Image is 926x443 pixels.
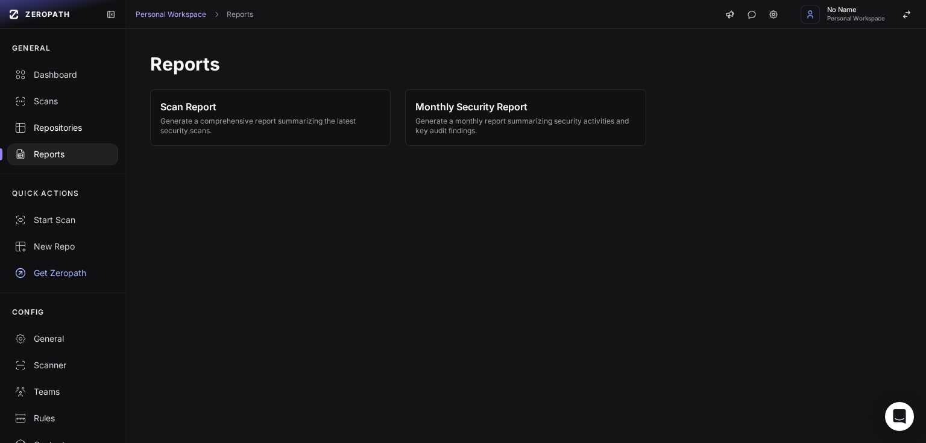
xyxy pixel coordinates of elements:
h1: Reports [150,53,902,75]
span: Scan Report [160,99,381,114]
span: Monthly Security Report [415,99,636,114]
p: GENERAL [12,43,51,53]
a: ZEROPATH [5,5,96,24]
div: Rules [14,412,111,424]
div: Repositories [14,122,111,134]
span: ZEROPATH [25,10,70,19]
p: CONFIG [12,307,44,317]
div: Dashboard [14,69,111,81]
div: New Repo [14,240,111,253]
div: Open Intercom Messenger [885,402,914,431]
button: Scan Report Generate a comprehensive report summarizing the latest security scans. [150,89,391,146]
div: General [14,333,111,345]
a: Reports [227,10,253,19]
a: Personal Workspace [136,10,206,19]
div: Get Zeropath [14,267,111,279]
nav: breadcrumb [136,10,253,19]
div: Reports [14,148,111,160]
div: Start Scan [14,214,111,226]
button: Monthly Security Report Generate a monthly report summarizing security activities and key audit f... [405,89,646,146]
p: QUICK ACTIONS [12,189,80,198]
span: No Name [827,7,885,13]
span: Generate a monthly report summarizing security activities and key audit findings. [415,116,636,136]
div: Teams [14,386,111,398]
div: Scans [14,95,111,107]
div: Scanner [14,359,111,371]
svg: chevron right, [212,10,221,19]
span: Personal Workspace [827,16,885,22]
span: Generate a comprehensive report summarizing the latest security scans. [160,116,381,136]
